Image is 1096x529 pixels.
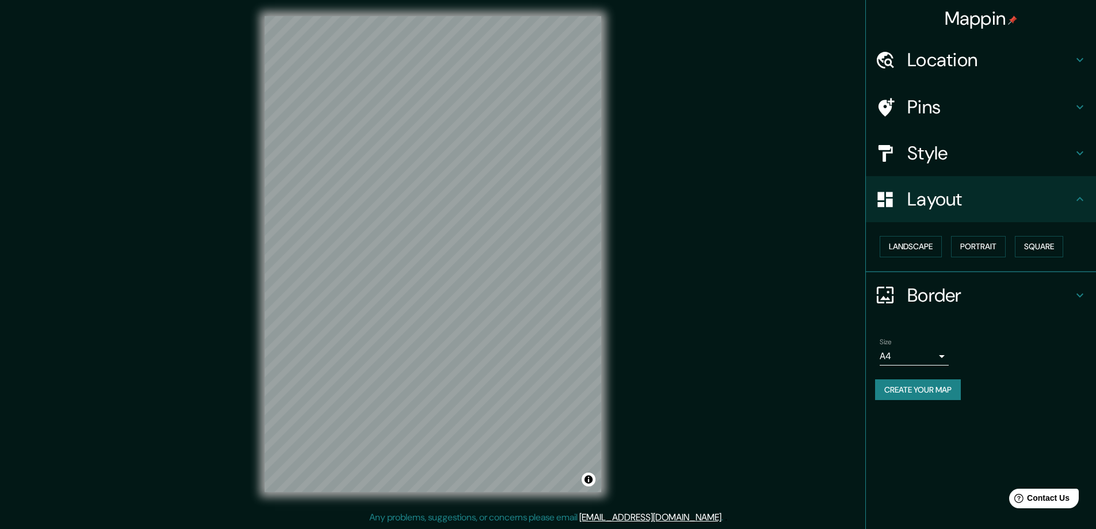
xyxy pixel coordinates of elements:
[866,130,1096,176] div: Style
[875,379,961,401] button: Create your map
[945,7,1018,30] h4: Mappin
[725,511,727,524] div: .
[951,236,1006,257] button: Portrait
[907,96,1073,119] h4: Pins
[1015,236,1063,257] button: Square
[265,16,601,492] canvas: Map
[866,272,1096,318] div: Border
[866,176,1096,222] div: Layout
[994,484,1083,516] iframe: Help widget launcher
[723,511,725,524] div: .
[866,84,1096,130] div: Pins
[880,347,949,366] div: A4
[880,236,942,257] button: Landscape
[866,37,1096,83] div: Location
[582,473,595,486] button: Toggle attribution
[1008,16,1017,25] img: pin-icon.png
[907,284,1073,307] h4: Border
[579,511,721,523] a: [EMAIL_ADDRESS][DOMAIN_NAME]
[907,188,1073,211] h4: Layout
[907,48,1073,71] h4: Location
[369,511,723,524] p: Any problems, suggestions, or concerns please email .
[880,337,892,347] label: Size
[907,142,1073,165] h4: Style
